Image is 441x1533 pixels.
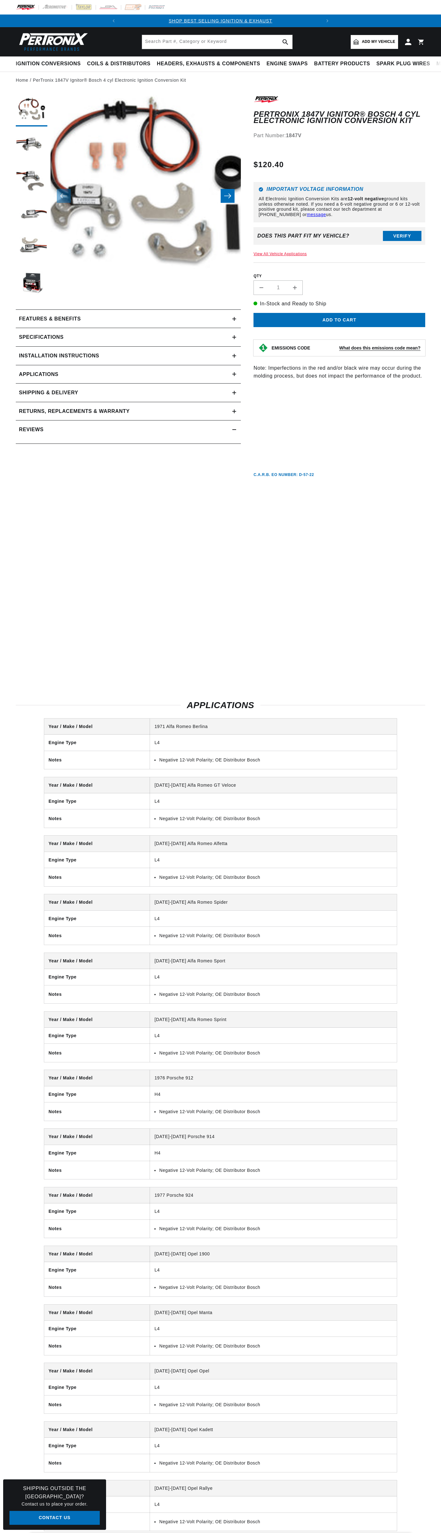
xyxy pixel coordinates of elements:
[253,132,425,140] div: Part Number:
[157,61,260,67] span: Headers, Exhausts & Components
[169,18,272,23] a: SHOP BEST SELLING IGNITION & EXHAUST
[16,95,241,297] media-gallery: Gallery Viewer
[44,1203,150,1219] th: Engine Type
[150,1086,397,1102] td: H4
[44,985,150,1003] th: Notes
[19,352,99,360] h2: Installation instructions
[44,1070,150,1086] th: Year / Make / Model
[159,1049,392,1056] li: Negative 12-Volt Polarity; OE Distributor Bosch
[286,133,301,138] strong: 1847V
[19,407,130,415] h2: Returns, Replacements & Warranty
[16,268,47,300] button: Load image 6 in gallery view
[16,56,84,71] summary: Ignition Conversions
[253,300,425,308] p: In-Stock and Ready to Ship
[44,868,150,886] th: Notes
[44,1086,150,1102] th: Engine Type
[16,328,241,346] summary: Specifications
[159,815,392,822] li: Negative 12-Volt Polarity; OE Distributor Bosch
[19,333,63,341] h2: Specifications
[19,370,58,379] span: Applications
[16,347,241,365] summary: Installation instructions
[107,15,120,27] button: Translation missing: en.sections.announcements.previous_announcement
[150,1246,397,1262] td: [DATE]-[DATE] Opel 1900
[44,1395,150,1414] th: Notes
[150,1363,397,1379] td: [DATE]-[DATE] Opel Opel
[150,1145,397,1161] td: H4
[44,1028,150,1044] th: Engine Type
[44,953,150,969] th: Year / Make / Model
[307,212,326,217] a: message
[44,852,150,868] th: Engine Type
[150,1203,397,1219] td: L4
[44,910,150,926] th: Engine Type
[44,1262,150,1278] th: Engine Type
[44,1438,150,1454] th: Engine Type
[44,735,150,751] th: Engine Type
[16,702,425,709] h2: Applications
[253,111,425,124] h1: PerTronix 1847V Ignitor® Bosch 4 cyl Electronic Ignition Conversion Kit
[44,1246,150,1262] th: Year / Make / Model
[221,189,235,203] button: Slide right
[150,1129,397,1145] td: [DATE]-[DATE] Porsche 914
[150,1262,397,1278] td: L4
[16,420,241,439] summary: Reviews
[351,35,398,49] a: Add my vehicle
[44,1337,150,1355] th: Notes
[19,426,44,434] h2: Reviews
[258,343,268,353] img: Emissions code
[271,345,310,350] strong: EMISSIONS CODE
[159,1225,392,1232] li: Negative 12-Volt Polarity; OE Distributor Bosch
[57,189,71,203] button: Slide left
[150,969,397,985] td: L4
[16,31,88,53] img: Pertronix
[321,15,334,27] button: Translation missing: en.sections.announcements.next_announcement
[44,1379,150,1395] th: Engine Type
[19,315,81,323] h2: Features & Benefits
[16,77,28,84] a: Home
[44,719,150,735] th: Year / Make / Model
[150,777,397,793] td: [DATE]-[DATE] Alfa Romeo GT Veloce
[266,61,308,67] span: Engine Swaps
[44,1219,150,1238] th: Notes
[44,969,150,985] th: Engine Type
[150,1422,397,1438] td: [DATE]-[DATE] Opel Kadett
[9,1484,100,1501] h3: Shipping Outside the [GEOGRAPHIC_DATA]?
[9,1511,100,1525] a: Contact Us
[44,1012,150,1028] th: Year / Make / Model
[44,809,150,828] th: Notes
[263,56,311,71] summary: Engine Swaps
[150,852,397,868] td: L4
[44,1161,150,1179] th: Notes
[16,130,47,161] button: Load image 2 in gallery view
[154,56,263,71] summary: Headers, Exhausts & Components
[150,1028,397,1044] td: L4
[150,1438,397,1454] td: L4
[159,1342,392,1349] li: Negative 12-Volt Polarity; OE Distributor Bosch
[259,187,420,192] h6: Important Voltage Information
[150,1070,397,1086] td: 1976 Porsche 912
[362,39,395,45] span: Add my vehicle
[120,17,321,24] div: Announcement
[16,234,47,265] button: Load image 5 in gallery view
[150,894,397,910] td: [DATE]-[DATE] Alfa Romeo Spider
[16,402,241,420] summary: Returns, Replacements & Warranty
[150,953,397,969] td: [DATE]-[DATE] Alfa Romeo Sport
[19,389,78,397] h2: Shipping & Delivery
[44,836,150,852] th: Year / Make / Model
[120,17,321,24] div: 1 of 2
[16,310,241,328] summary: Features & Benefits
[44,1278,150,1296] th: Notes
[44,1363,150,1379] th: Year / Make / Model
[348,196,384,201] strong: 12-volt negative
[16,95,47,126] button: Load image 1 in gallery view
[373,56,433,71] summary: Spark Plug Wires
[253,95,425,478] div: Note: Imperfections in the red and/or black wire may occur during the molding process, but does n...
[44,793,150,809] th: Engine Type
[253,472,314,478] p: C.A.R.B. EO Number: D-57-22
[16,164,47,196] button: Load image 3 in gallery view
[253,273,425,279] label: QTY
[84,56,154,71] summary: Coils & Distributors
[44,1129,150,1145] th: Year / Make / Model
[16,199,47,231] button: Load image 4 in gallery view
[16,77,425,84] nav: breadcrumbs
